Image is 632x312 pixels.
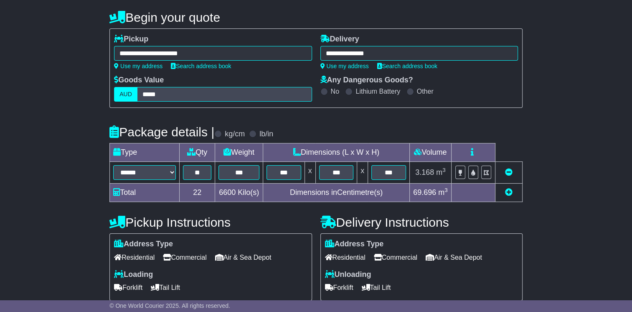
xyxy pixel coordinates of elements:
label: Lithium Battery [355,87,400,95]
span: 6600 [219,188,236,197]
td: Type [110,143,180,162]
a: Remove this item [505,168,513,176]
label: kg/cm [225,130,245,139]
span: © One World Courier 2025. All rights reserved. [109,302,230,309]
label: Unloading [325,270,371,279]
a: Add new item [505,188,513,197]
a: Search address book [171,63,231,69]
span: m [438,188,448,197]
label: Pickup [114,35,148,44]
a: Use my address [320,63,369,69]
span: Residential [325,251,365,264]
label: Delivery [320,35,359,44]
h4: Pickup Instructions [109,215,312,229]
h4: Package details | [109,125,214,139]
td: Dimensions (L x W x H) [263,143,410,162]
td: Dimensions in Centimetre(s) [263,184,410,202]
span: Air & Sea Depot [215,251,272,264]
sup: 3 [444,187,448,193]
span: m [436,168,446,176]
a: Search address book [377,63,437,69]
label: lb/in [259,130,273,139]
label: Loading [114,270,153,279]
h4: Delivery Instructions [320,215,523,229]
sup: 3 [442,167,446,173]
label: Goods Value [114,76,164,85]
span: Tail Lift [362,281,391,294]
td: Total [110,184,180,202]
label: No [331,87,339,95]
span: Commercial [163,251,206,264]
span: Residential [114,251,155,264]
label: Any Dangerous Goods? [320,76,413,85]
td: Weight [215,143,263,162]
span: Commercial [374,251,417,264]
span: Forklift [114,281,142,294]
span: 3.168 [415,168,434,176]
h4: Begin your quote [109,10,523,24]
td: x [357,162,368,184]
td: x [305,162,315,184]
span: Forklift [325,281,353,294]
td: Qty [180,143,215,162]
span: 69.696 [413,188,436,197]
a: Use my address [114,63,162,69]
label: Address Type [114,240,173,249]
span: Air & Sea Depot [426,251,482,264]
label: AUD [114,87,137,102]
td: 22 [180,184,215,202]
label: Address Type [325,240,384,249]
td: Kilo(s) [215,184,263,202]
td: Volume [409,143,451,162]
label: Other [417,87,434,95]
span: Tail Lift [151,281,180,294]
